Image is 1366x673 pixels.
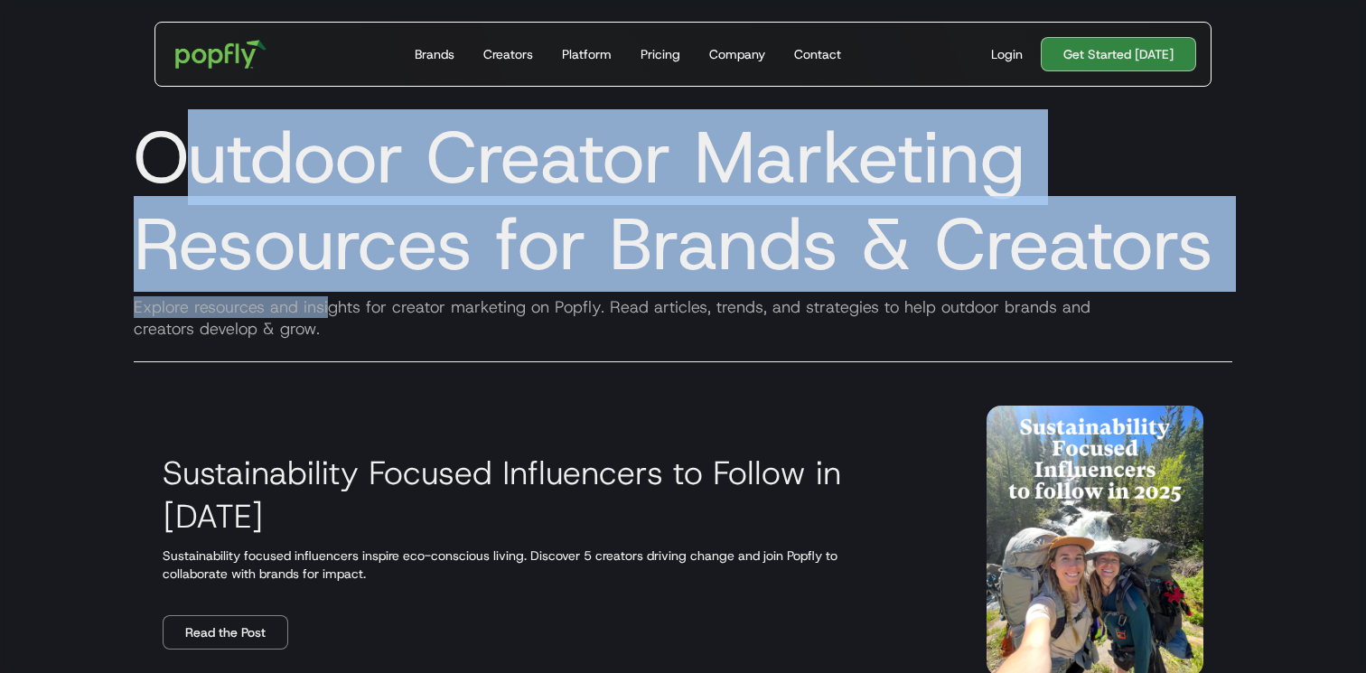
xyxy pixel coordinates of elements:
div: Login [991,45,1023,63]
a: home [163,27,279,81]
a: Read the Post [163,615,288,650]
a: Creators [476,23,540,86]
h3: Sustainability Focused Influencers to Follow in [DATE] [163,451,943,537]
div: Company [709,45,765,63]
div: Creators [483,45,533,63]
a: Pricing [633,23,688,86]
a: Get Started [DATE] [1041,37,1196,71]
a: Platform [555,23,619,86]
div: Pricing [641,45,680,63]
div: Brands [415,45,454,63]
a: Login [984,45,1030,63]
a: Company [702,23,772,86]
div: Contact [794,45,841,63]
div: Platform [562,45,612,63]
a: Brands [407,23,462,86]
div: Explore resources and insights for creator marketing on Popfly. Read articles, trends, and strate... [119,296,1247,340]
a: Contact [787,23,848,86]
p: Sustainability focused influencers inspire eco-conscious living. Discover 5 creators driving chan... [163,547,943,583]
h1: Outdoor Creator Marketing Resources for Brands & Creators [119,114,1247,287]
